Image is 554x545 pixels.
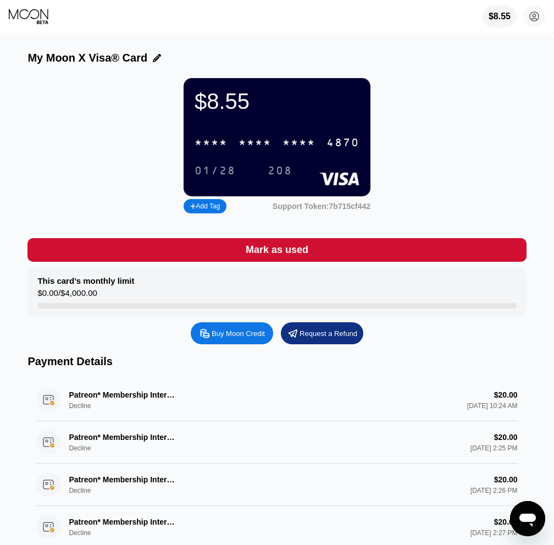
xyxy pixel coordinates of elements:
div: Request a Refund [281,322,363,344]
div: My Moon X Visa® Card [27,52,147,64]
div: Mark as used [246,244,308,256]
div: 4870 [326,137,359,150]
div: Buy Moon Credit [212,329,265,338]
div: 01/28 [186,162,244,180]
iframe: Кнопка запуска окна обмена сообщениями [510,501,545,536]
div: This card’s monthly limit [37,276,134,285]
div: Payment Details [27,355,526,368]
div: 208 [268,165,292,178]
div: Request a Refund [300,329,357,338]
div: $8.55 [483,5,517,27]
div: $0.00 / $4,000.00 [37,288,97,303]
div: $8.55 [195,89,359,114]
div: Add Tag [190,202,220,210]
div: 01/28 [195,165,236,178]
div: Mark as used [27,238,526,262]
div: $8.55 [489,12,511,21]
div: Support Token: 7b715cf442 [273,202,370,211]
div: Add Tag [184,199,226,213]
div: Support Token:7b715cf442 [273,202,370,211]
div: Buy Moon Credit [191,322,273,344]
div: 208 [259,162,301,180]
